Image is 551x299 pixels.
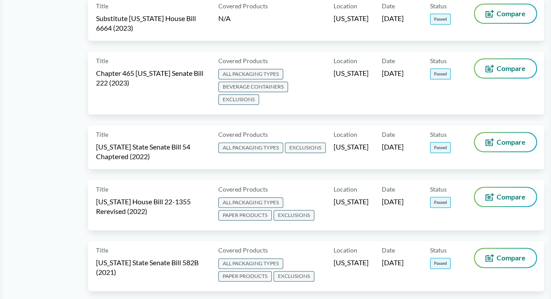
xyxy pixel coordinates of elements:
span: Date [382,185,395,194]
span: Location [334,130,357,139]
span: Passed [430,142,451,153]
span: Date [382,130,395,139]
span: Passed [430,197,451,208]
span: Chapter 465 [US_STATE] Senate Bill 222 (2023) [96,68,208,88]
span: Covered Products [218,246,268,255]
span: Covered Products [218,56,268,65]
span: Title [96,130,108,139]
span: [US_STATE] [334,197,369,206]
span: Compare [497,139,526,146]
span: [US_STATE] [334,142,369,152]
span: Date [382,246,395,255]
span: Compare [497,193,526,200]
span: BEVERAGE CONTAINERS [218,82,288,92]
span: PAPER PRODUCTS [218,210,272,221]
span: Status [430,246,447,255]
span: Status [430,130,447,139]
span: Date [382,56,395,65]
span: Title [96,246,108,255]
span: Compare [497,65,526,72]
span: [US_STATE] State Senate Bill 582B (2021) [96,258,208,277]
span: [DATE] [382,258,404,267]
span: [US_STATE] [334,68,369,78]
span: Title [96,1,108,11]
span: Covered Products [218,1,268,11]
button: Compare [475,59,536,78]
span: Status [430,56,447,65]
span: Status [430,1,447,11]
button: Compare [475,4,536,23]
span: Covered Products [218,185,268,194]
span: EXCLUSIONS [218,94,259,105]
span: Date [382,1,395,11]
span: ALL PACKAGING TYPES [218,197,283,208]
span: ALL PACKAGING TYPES [218,69,283,79]
span: [DATE] [382,68,404,78]
span: Location [334,246,357,255]
span: Status [430,185,447,194]
span: [DATE] [382,197,404,206]
span: Title [96,56,108,65]
button: Compare [475,188,536,206]
span: ALL PACKAGING TYPES [218,258,283,269]
span: Compare [497,254,526,261]
span: Location [334,185,357,194]
span: [US_STATE] [334,14,369,23]
span: ALL PACKAGING TYPES [218,142,283,153]
span: Location [334,56,357,65]
span: Passed [430,14,451,25]
span: Location [334,1,357,11]
button: Compare [475,133,536,151]
span: Compare [497,10,526,17]
span: [US_STATE] [334,258,369,267]
span: Title [96,185,108,194]
span: EXCLUSIONS [274,210,314,221]
span: Covered Products [218,130,268,139]
span: Substitute [US_STATE] House Bill 6664 (2023) [96,14,208,33]
span: N/A [218,14,231,22]
span: PAPER PRODUCTS [218,271,272,281]
span: EXCLUSIONS [274,271,314,281]
span: [US_STATE] House Bill 22-1355 Rerevised (2022) [96,197,208,216]
span: Passed [430,68,451,79]
span: Passed [430,258,451,269]
span: EXCLUSIONS [285,142,326,153]
span: [DATE] [382,142,404,152]
span: [US_STATE] State Senate Bill 54 Chaptered (2022) [96,142,208,161]
span: [DATE] [382,14,404,23]
button: Compare [475,249,536,267]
